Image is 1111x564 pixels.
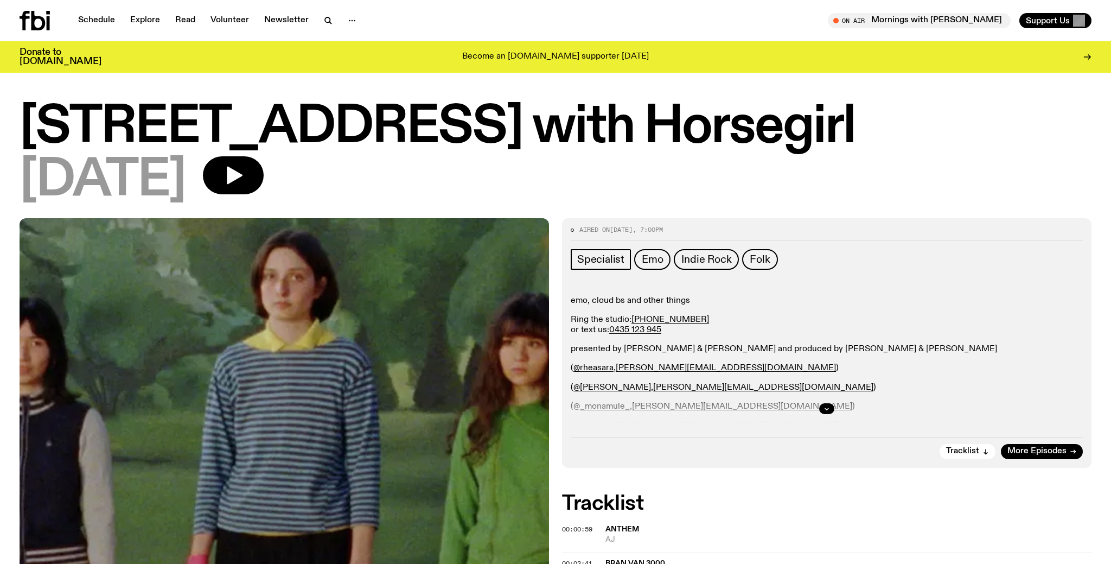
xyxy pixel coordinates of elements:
[750,254,770,265] span: Folk
[653,383,873,392] a: [PERSON_NAME][EMAIL_ADDRESS][DOMAIN_NAME]
[20,156,186,205] span: [DATE]
[72,13,122,28] a: Schedule
[258,13,315,28] a: Newsletter
[610,225,633,234] span: [DATE]
[573,364,614,372] a: @rheasara
[605,535,1091,545] span: AJ
[124,13,167,28] a: Explore
[631,315,709,324] a: [PHONE_NUMBER]
[573,383,651,392] a: @[PERSON_NAME]
[571,249,631,270] a: Specialist
[681,254,731,265] span: Indie Rock
[605,525,639,533] span: ANTHEM
[20,48,101,66] h3: Donate to [DOMAIN_NAME]
[674,249,739,270] a: Indie Rock
[571,296,1083,306] p: emo, cloud bs and other things
[1007,447,1067,455] span: More Episodes
[633,225,663,234] span: , 7:00pm
[1019,13,1091,28] button: Support Us
[562,527,592,533] button: 00:00:59
[571,315,1083,335] p: Ring the studio: or text us:
[1026,16,1070,26] span: Support Us
[169,13,202,28] a: Read
[462,52,649,62] p: Become an [DOMAIN_NAME] supporter [DATE]
[571,344,1083,354] p: presented by [PERSON_NAME] & [PERSON_NAME] and produced by [PERSON_NAME] & [PERSON_NAME]
[1001,444,1083,459] a: More Episodes
[742,249,777,270] a: Folk
[571,383,1083,393] p: ( , )
[634,249,671,270] a: Emo
[579,225,610,234] span: Aired on
[609,326,661,334] a: 0435 123 945
[828,13,1011,28] button: On AirMornings with [PERSON_NAME]
[204,13,256,28] a: Volunteer
[562,525,592,534] span: 00:00:59
[940,444,995,459] button: Tracklist
[946,447,979,455] span: Tracklist
[616,364,836,372] a: [PERSON_NAME][EMAIL_ADDRESS][DOMAIN_NAME]
[562,494,1091,514] h2: Tracklist
[20,103,1091,152] h1: [STREET_ADDRESS] with Horsegirl
[642,254,663,265] span: Emo
[577,254,624,265] span: Specialist
[571,363,1083,373] p: ( , )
